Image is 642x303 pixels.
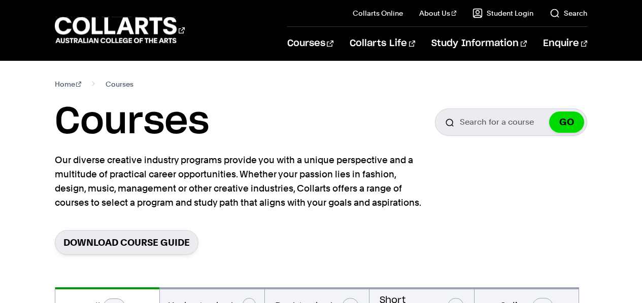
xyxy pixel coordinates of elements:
a: Student Login [472,8,533,18]
a: Collarts Online [353,8,403,18]
div: Go to homepage [55,16,185,45]
span: Courses [106,77,133,91]
a: Study Information [431,27,527,60]
a: Search [550,8,587,18]
a: Enquire [543,27,587,60]
p: Our diverse creative industry programs provide you with a unique perspective and a multitude of p... [55,153,425,210]
a: Home [55,77,82,91]
a: Collarts Life [350,27,415,60]
a: Courses [287,27,333,60]
input: Search for a course [435,108,587,136]
a: Download Course Guide [55,230,198,255]
h1: Courses [55,99,209,145]
a: About Us [419,8,457,18]
button: GO [549,111,584,133]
